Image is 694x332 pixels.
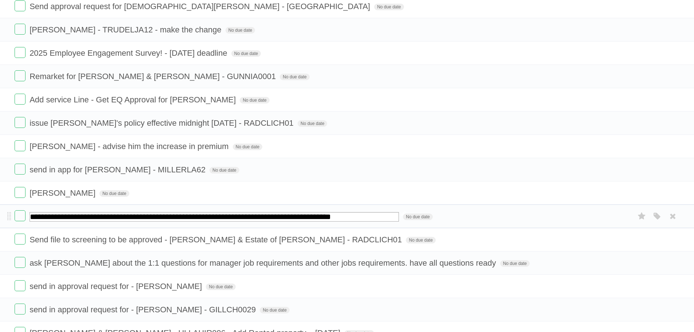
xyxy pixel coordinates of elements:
[226,27,255,34] span: No due date
[30,95,238,104] span: Add service Line - Get EQ Approval for [PERSON_NAME]
[209,167,239,173] span: No due date
[298,120,327,127] span: No due date
[15,257,26,268] label: Done
[15,210,26,221] label: Done
[374,4,404,10] span: No due date
[15,304,26,315] label: Done
[500,260,530,267] span: No due date
[30,25,223,34] span: [PERSON_NAME] - TRUDELJA12 - make the change
[99,190,129,197] span: No due date
[30,258,498,267] span: ask [PERSON_NAME] about the 1:1 questions for manager job requirements and other jobs requirement...
[260,307,289,313] span: No due date
[15,164,26,175] label: Done
[30,282,204,291] span: send in approval request for - [PERSON_NAME]
[15,70,26,81] label: Done
[30,235,404,244] span: Send file to screening to be approved - [PERSON_NAME] & Estate of [PERSON_NAME] - RADCLICH01
[30,2,372,11] span: Send approval request for [DEMOGRAPHIC_DATA][PERSON_NAME] - [GEOGRAPHIC_DATA]
[30,305,258,314] span: send in approval request for - [PERSON_NAME] - GILLCH0029
[15,0,26,11] label: Done
[231,50,261,57] span: No due date
[233,144,262,150] span: No due date
[15,47,26,58] label: Done
[206,284,235,290] span: No due date
[30,48,229,58] span: 2025 Employee Engagement Survey! - [DATE] deadline
[30,142,231,151] span: [PERSON_NAME] - advise him the increase in premium
[15,94,26,105] label: Done
[15,280,26,291] label: Done
[30,118,295,128] span: issue [PERSON_NAME]'s policy effective midnight [DATE] - RADCLICH01
[30,72,278,81] span: Remarket for [PERSON_NAME] & [PERSON_NAME] - GUNNIA0001
[635,210,649,222] label: Star task
[15,24,26,35] label: Done
[240,97,269,103] span: No due date
[406,237,435,243] span: No due date
[15,234,26,245] label: Done
[15,187,26,198] label: Done
[15,117,26,128] label: Done
[403,214,432,220] span: No due date
[15,140,26,151] label: Done
[280,74,309,80] span: No due date
[30,188,97,198] span: [PERSON_NAME]
[30,165,207,174] span: send in app for [PERSON_NAME] - MILLERLA62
